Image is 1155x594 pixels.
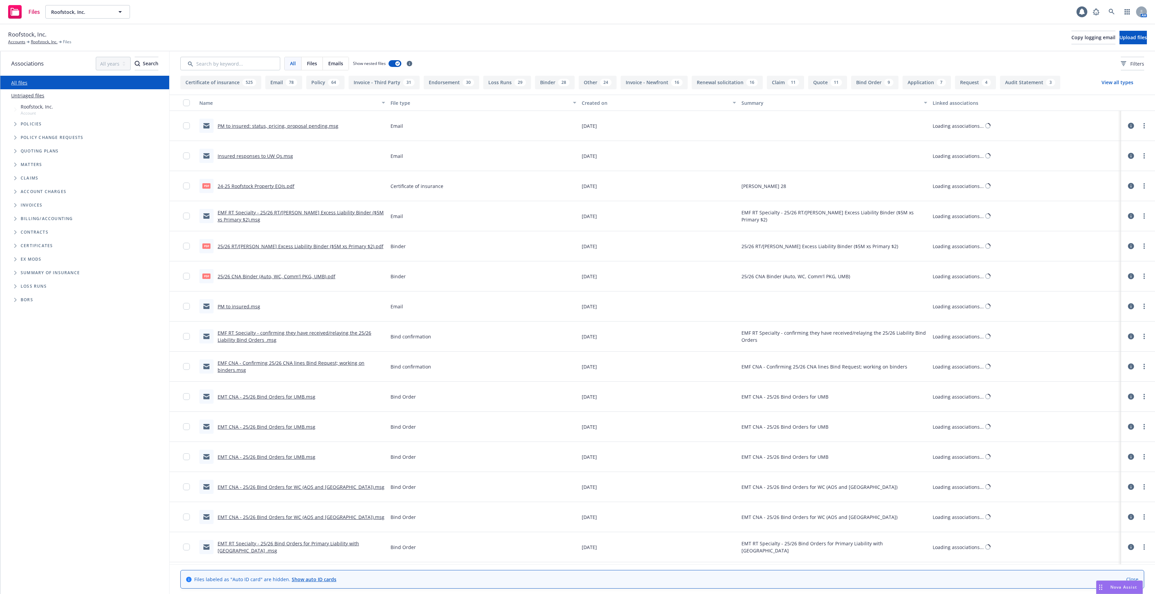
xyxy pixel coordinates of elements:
[741,423,828,430] span: EMT CNA - 25/26 Bind Orders for UMB
[937,79,946,86] div: 7
[183,99,190,106] input: Select all
[621,76,688,89] button: Invoice - Newfront
[391,273,406,280] span: Binder
[183,483,190,490] input: Toggle Row Selected
[183,303,190,310] input: Toggle Row Selected
[31,39,58,45] a: Roofstock, Inc.
[21,271,80,275] span: Summary of insurance
[535,76,575,89] button: Binder
[903,76,951,89] button: Application
[933,363,984,370] div: Loading associations...
[183,363,190,370] input: Toggle Row Selected
[218,303,260,310] a: PM to insured.msg
[787,79,799,86] div: 11
[741,514,897,521] span: EMT CNA - 25/26 Bind Orders for WC (AOS and [GEOGRAPHIC_DATA])
[933,273,984,280] div: Loading associations...
[199,99,378,106] div: Name
[582,393,597,400] span: [DATE]
[741,99,920,106] div: Summary
[218,330,371,343] a: EMF RT Specialty - confirming they have received/relaying the 25/26 Liability Bind Orders .msg
[349,76,420,89] button: Invoice - Third Party
[21,190,66,194] span: Account charges
[202,274,210,279] span: pdf
[21,163,42,167] span: Matters
[582,273,597,280] span: [DATE]
[391,483,416,491] span: Bind Order
[933,122,984,129] div: Loading associations...
[933,393,984,400] div: Loading associations...
[1140,332,1148,340] a: more
[202,183,210,188] span: pdf
[183,544,190,550] input: Toggle Row Selected
[933,213,984,220] div: Loading associations...
[135,61,140,66] svg: Search
[1140,513,1148,521] a: more
[45,5,130,19] button: Roofstock, Inc.
[582,363,597,370] span: [DATE]
[183,213,190,219] input: Toggle Row Selected
[933,423,984,430] div: Loading associations...
[28,9,40,15] span: Files
[933,453,984,460] div: Loading associations...
[741,393,828,400] span: EMT CNA - 25/26 Bind Orders for UMB
[741,183,786,190] span: [PERSON_NAME] 28
[183,333,190,340] input: Toggle Row Selected
[582,183,597,190] span: [DATE]
[391,183,443,190] span: Certificate of insurance
[391,453,416,460] span: Bind Order
[21,230,48,234] span: Contracts
[1140,393,1148,401] a: more
[982,79,991,86] div: 4
[183,122,190,129] input: Toggle Row Selected
[202,243,210,248] span: pdf
[391,514,416,521] span: Bind Order
[933,303,984,310] div: Loading associations...
[851,76,898,89] button: Bind Order
[180,57,280,70] input: Search by keyword...
[391,99,569,106] div: File type
[1119,31,1147,44] button: Upload files
[933,243,984,250] div: Loading associations...
[600,79,612,86] div: 24
[218,394,315,400] a: EMT CNA - 25/26 Bind Orders for UMB.msg
[582,483,597,491] span: [DATE]
[933,483,984,491] div: Loading associations...
[218,243,383,250] a: 25/26 RT/[PERSON_NAME] Excess Liability Binder ($5M xs Primary $2).pdf
[0,102,169,212] div: Tree Example
[1140,423,1148,431] a: more
[582,213,597,220] span: [DATE]
[933,333,984,340] div: Loading associations...
[671,79,683,86] div: 16
[746,79,758,86] div: 16
[830,79,842,86] div: 11
[21,257,41,261] span: Ex Mods
[1071,31,1115,44] button: Copy logging email
[183,183,190,189] input: Toggle Row Selected
[1096,581,1105,594] div: Drag to move
[218,123,338,129] a: PM to insured: status, pricing, proposal pending.msg
[1091,76,1144,89] button: View all types
[933,514,984,521] div: Loading associations...
[388,95,579,111] button: File type
[1140,543,1148,551] a: more
[328,79,339,86] div: 64
[1089,5,1103,19] a: Report a Bug
[741,540,927,554] span: EMT RT Specialty - 25/26 Bind Orders for Primary Liability with [GEOGRAPHIC_DATA]
[218,484,384,490] a: EMT CNA - 25/26 Bind Orders for WC (AOS and [GEOGRAPHIC_DATA]).msg
[582,423,597,430] span: [DATE]
[21,203,43,207] span: Invoices
[1130,60,1144,67] span: Filters
[21,284,47,288] span: Loss Runs
[51,8,110,16] span: Roofstock, Inc.
[1140,483,1148,491] a: more
[1140,122,1148,130] a: more
[135,57,158,70] div: Search
[197,95,388,111] button: Name
[21,298,33,302] span: BORs
[933,183,984,190] div: Loading associations...
[183,514,190,520] input: Toggle Row Selected
[21,110,53,116] span: Account
[292,576,336,583] a: Show auto ID cards
[884,79,893,86] div: 9
[463,79,474,86] div: 30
